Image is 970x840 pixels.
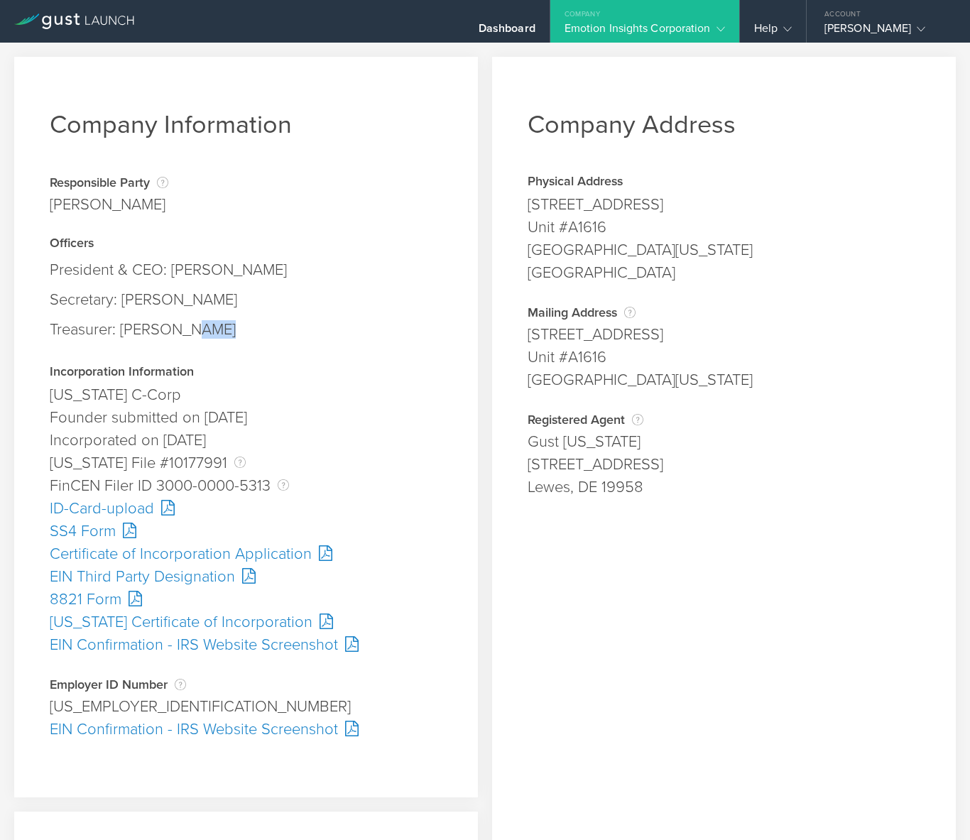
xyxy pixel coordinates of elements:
div: ID-Card-upload [50,497,442,520]
div: EIN Confirmation - IRS Website Screenshot [50,718,442,741]
div: EIN Confirmation - IRS Website Screenshot [50,633,442,656]
div: Founder submitted on [DATE] [50,406,442,429]
div: SS4 Form [50,520,442,542]
div: [STREET_ADDRESS] [528,453,920,476]
div: [US_STATE] C-Corp [50,383,442,406]
div: Gust [US_STATE] [528,430,920,453]
div: Incorporated on [DATE] [50,429,442,452]
div: President & CEO: [PERSON_NAME] [50,255,442,285]
div: Responsible Party [50,175,168,190]
div: Employer ID Number [50,677,442,692]
iframe: Chat Widget [899,772,970,840]
div: Certificate of Incorporation Application [50,542,442,565]
div: [STREET_ADDRESS] [528,193,920,216]
div: [PERSON_NAME] [824,21,945,43]
div: Help [754,21,792,43]
div: EIN Third Party Designation [50,565,442,588]
div: [STREET_ADDRESS] [528,323,920,346]
div: [US_STATE] File #10177991 [50,452,442,474]
div: [GEOGRAPHIC_DATA][US_STATE] [528,369,920,391]
div: Unit #A1616 [528,346,920,369]
div: Officers [50,237,442,251]
div: Incorporation Information [50,366,442,380]
div: Secretary: [PERSON_NAME] [50,285,442,315]
div: Lewes, DE 19958 [528,476,920,498]
div: Emotion Insights Corporation [565,21,725,43]
h1: Company Address [528,109,920,140]
div: Physical Address [528,175,920,190]
div: Unit #A1616 [528,216,920,239]
div: [GEOGRAPHIC_DATA][US_STATE] [528,239,920,261]
div: Dashboard [479,21,535,43]
h1: Company Information [50,109,442,140]
div: Mailing Address [528,305,920,320]
div: 8821 Form [50,588,442,611]
div: Registered Agent [528,413,920,427]
div: [GEOGRAPHIC_DATA] [528,261,920,284]
div: FinCEN Filer ID 3000-0000-5313 [50,474,442,497]
div: [PERSON_NAME] [50,193,168,216]
div: Treasurer: [PERSON_NAME] [50,315,442,344]
div: [US_STATE] Certificate of Incorporation [50,611,442,633]
div: [US_EMPLOYER_IDENTIFICATION_NUMBER] [50,695,442,718]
